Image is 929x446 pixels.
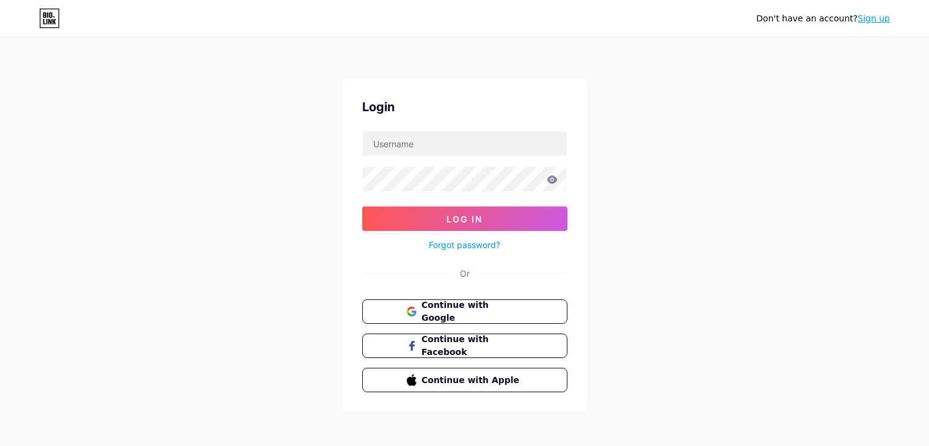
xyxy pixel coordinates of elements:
[858,13,890,23] a: Sign up
[362,334,567,358] button: Continue with Facebook
[446,214,483,224] span: Log In
[362,207,567,231] button: Log In
[421,374,522,387] span: Continue with Apple
[362,299,567,324] button: Continue with Google
[756,12,890,25] div: Don't have an account?
[429,238,500,251] a: Forgot password?
[421,333,522,359] span: Continue with Facebook
[460,267,470,280] div: Or
[421,299,522,324] span: Continue with Google
[363,131,567,156] input: Username
[362,368,567,392] button: Continue with Apple
[362,98,567,116] div: Login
